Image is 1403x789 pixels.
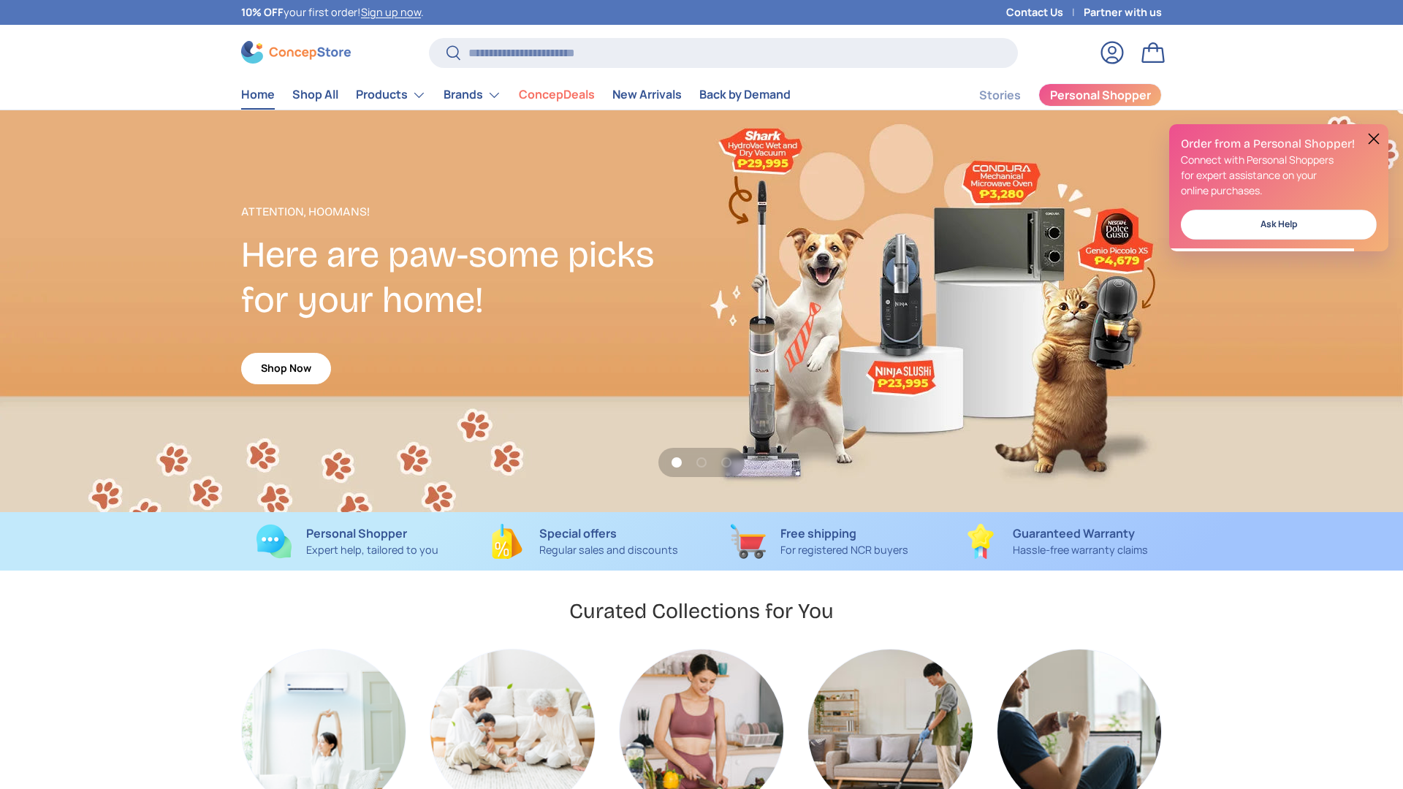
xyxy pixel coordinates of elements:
strong: Guaranteed Warranty [1013,525,1135,541]
p: your first order! . [241,4,424,20]
a: Guaranteed Warranty Hassle-free warranty claims [949,524,1162,559]
p: Regular sales and discounts [539,542,678,558]
a: Back by Demand [699,80,791,109]
a: Shop All [292,80,338,109]
h2: Here are paw-some picks for your home! [241,232,701,323]
a: Free shipping For registered NCR buyers [713,524,926,559]
nav: Secondary [944,80,1162,110]
h2: Order from a Personal Shopper! [1181,136,1377,152]
p: Hassle-free warranty claims [1013,542,1148,558]
summary: Brands [435,80,510,110]
strong: Special offers [539,525,617,541]
a: Home [241,80,275,109]
a: Personal Shopper Expert help, tailored to you [241,524,454,559]
p: For registered NCR buyers [780,542,908,558]
a: Contact Us [1006,4,1084,20]
a: Products [356,80,426,110]
span: Personal Shopper [1050,89,1151,101]
a: ConcepDeals [519,80,595,109]
p: Expert help, tailored to you [306,542,438,558]
a: New Arrivals [612,80,682,109]
nav: Primary [241,80,791,110]
a: Stories [979,81,1021,110]
a: Ask Help [1181,210,1377,240]
img: ConcepStore [241,41,351,64]
p: Connect with Personal Shoppers for expert assistance on your online purchases. [1181,152,1377,198]
summary: Products [347,80,435,110]
p: Attention, Hoomans! [241,203,701,221]
strong: Personal Shopper [306,525,407,541]
a: Personal Shopper [1038,83,1162,107]
strong: 10% OFF [241,5,284,19]
h2: Curated Collections for You [569,598,834,625]
a: Brands [444,80,501,110]
a: Sign up now [361,5,421,19]
a: Special offers Regular sales and discounts [477,524,690,559]
a: Shop Now [241,353,331,384]
strong: Free shipping [780,525,856,541]
a: Partner with us [1084,4,1162,20]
